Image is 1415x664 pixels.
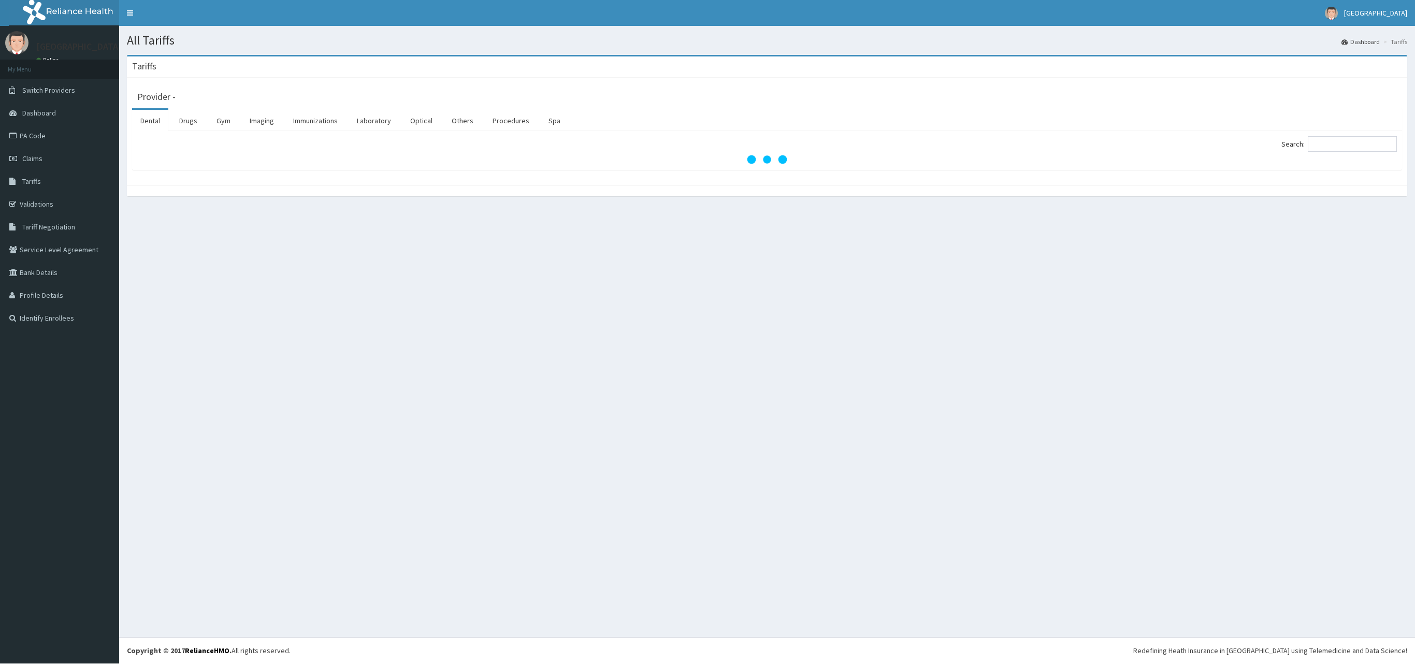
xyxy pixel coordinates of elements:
[119,637,1415,663] footer: All rights reserved.
[22,85,75,95] span: Switch Providers
[132,110,168,132] a: Dental
[746,139,788,180] svg: audio-loading
[1344,8,1407,18] span: [GEOGRAPHIC_DATA]
[22,177,41,186] span: Tariffs
[171,110,206,132] a: Drugs
[127,34,1407,47] h1: All Tariffs
[127,646,232,655] strong: Copyright © 2017 .
[1308,136,1397,152] input: Search:
[36,42,122,51] p: [GEOGRAPHIC_DATA]
[402,110,441,132] a: Optical
[1133,645,1407,656] div: Redefining Heath Insurance in [GEOGRAPHIC_DATA] using Telemedicine and Data Science!
[241,110,282,132] a: Imaging
[1325,7,1338,20] img: User Image
[1381,37,1407,46] li: Tariffs
[285,110,346,132] a: Immunizations
[185,646,229,655] a: RelianceHMO
[22,108,56,118] span: Dashboard
[22,154,42,163] span: Claims
[5,31,28,54] img: User Image
[484,110,538,132] a: Procedures
[1341,37,1380,46] a: Dashboard
[22,222,75,232] span: Tariff Negotiation
[1281,136,1397,152] label: Search:
[208,110,239,132] a: Gym
[132,62,156,71] h3: Tariffs
[443,110,482,132] a: Others
[36,56,61,64] a: Online
[137,92,176,102] h3: Provider -
[349,110,399,132] a: Laboratory
[540,110,569,132] a: Spa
